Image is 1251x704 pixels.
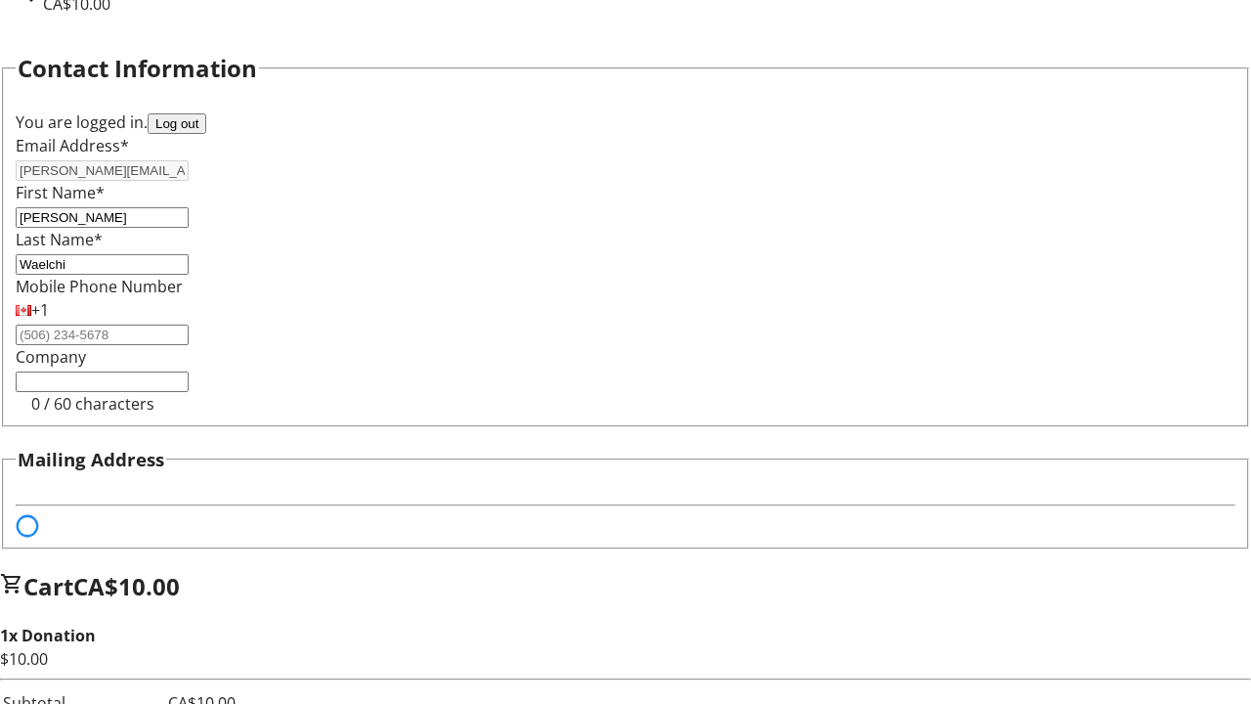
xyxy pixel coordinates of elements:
[16,135,129,156] label: Email Address*
[16,325,189,345] input: (506) 234-5678
[16,346,86,368] label: Company
[16,276,183,297] label: Mobile Phone Number
[23,570,73,602] span: Cart
[73,570,180,602] span: CA$10.00
[31,393,154,415] tr-character-limit: 0 / 60 characters
[16,182,105,203] label: First Name*
[18,446,164,473] h3: Mailing Address
[18,51,257,86] h2: Contact Information
[16,110,1235,134] div: You are logged in.
[148,113,206,134] button: Log out
[16,229,103,250] label: Last Name*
